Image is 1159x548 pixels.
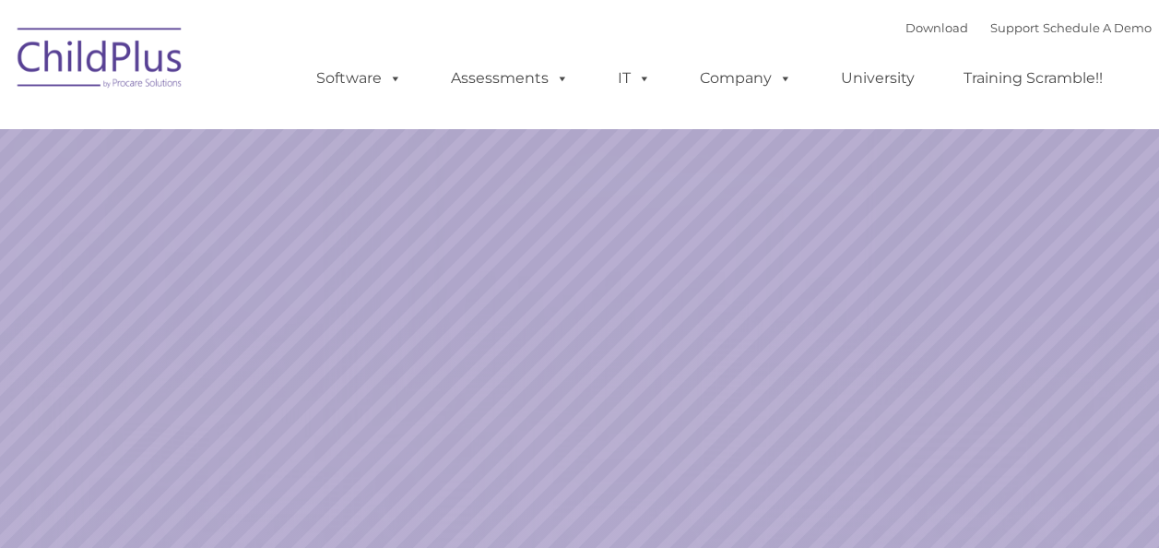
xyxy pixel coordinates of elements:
[298,60,420,97] a: Software
[432,60,587,97] a: Assessments
[990,20,1039,35] a: Support
[599,60,669,97] a: IT
[1043,20,1152,35] a: Schedule A Demo
[8,15,193,107] img: ChildPlus by Procare Solutions
[905,20,968,35] a: Download
[945,60,1121,97] a: Training Scramble!!
[822,60,933,97] a: University
[787,346,978,398] a: Learn More
[905,20,1152,35] font: |
[681,60,810,97] a: Company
